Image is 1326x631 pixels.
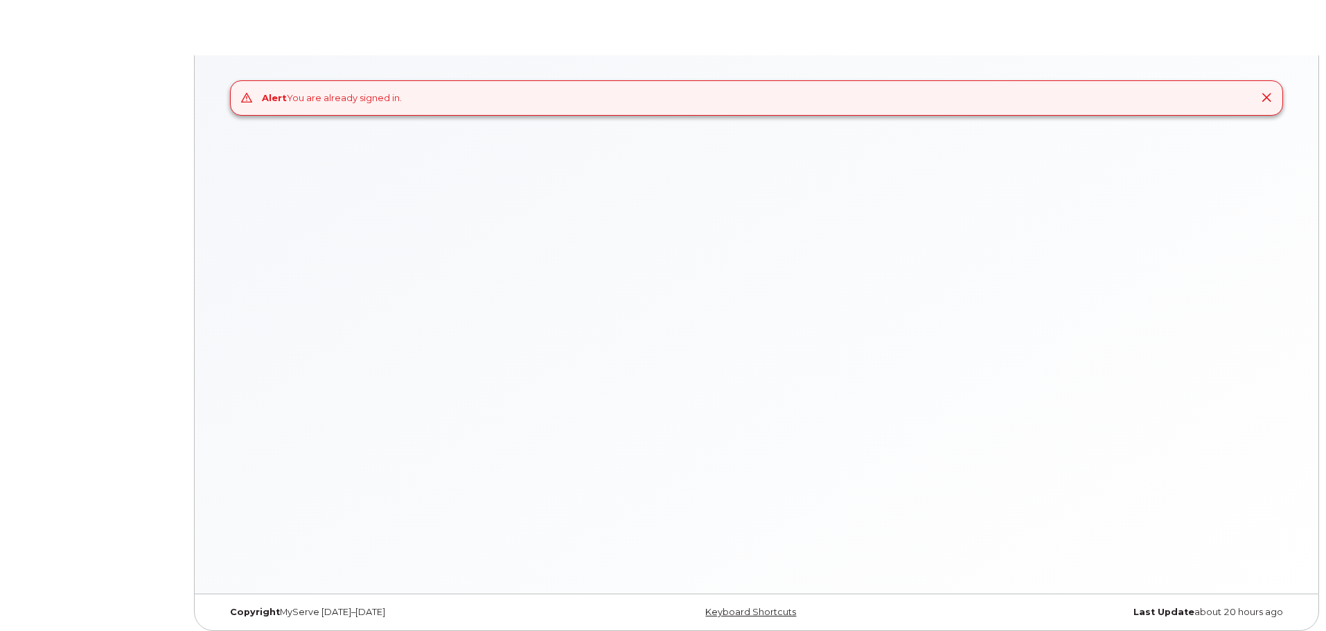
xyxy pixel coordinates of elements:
[262,92,287,103] strong: Alert
[1133,607,1194,617] strong: Last Update
[230,607,280,617] strong: Copyright
[262,91,402,105] div: You are already signed in.
[935,607,1293,618] div: about 20 hours ago
[705,607,796,617] a: Keyboard Shortcuts
[220,607,578,618] div: MyServe [DATE]–[DATE]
